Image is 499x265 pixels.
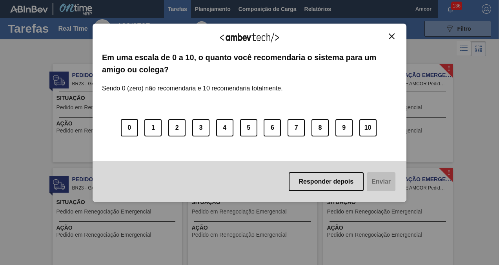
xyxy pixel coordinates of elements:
img: Logo Ambevtech [220,33,279,42]
button: 9 [335,119,353,136]
button: 0 [121,119,138,136]
button: 6 [264,119,281,136]
button: Responder depois [289,172,364,191]
button: 3 [192,119,209,136]
label: Sendo 0 (zero) não recomendaria e 10 recomendaria totalmente. [102,75,283,92]
label: Em uma escala de 0 a 10, o quanto você recomendaria o sistema para um amigo ou colega? [102,52,397,75]
button: 10 [359,119,377,136]
button: 1 [144,119,162,136]
button: Close [386,33,397,40]
button: 2 [168,119,186,136]
button: 5 [240,119,257,136]
button: 4 [216,119,233,136]
button: 7 [288,119,305,136]
button: 8 [311,119,329,136]
img: Close [389,33,395,39]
